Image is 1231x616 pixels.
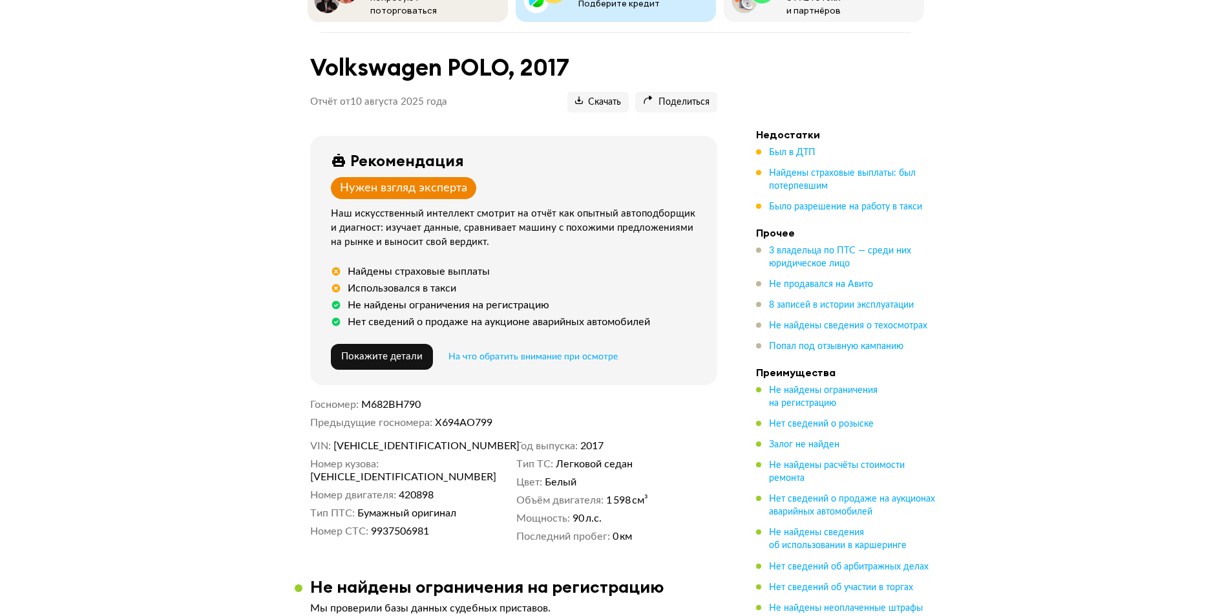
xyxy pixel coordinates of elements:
[310,602,717,615] p: Мы проверили базы данных судебных приставов.
[769,420,874,429] span: Нет сведений о розыске
[769,321,927,330] span: Не найдены сведения о техосмотрах
[613,530,632,543] span: 0 км
[341,352,423,361] span: Покажите детали
[769,342,903,351] span: Попал под отзывную кампанию
[769,202,922,211] span: Было разрешение на работу в такси
[769,562,929,571] span: Нет сведений об арбитражных делах
[357,507,456,520] span: Бумажный оригинал
[756,226,937,239] h4: Прочее
[348,282,456,295] div: Использовался в такси
[769,148,815,157] span: Был в ДТП
[399,489,434,502] span: 420898
[310,525,368,538] dt: Номер СТС
[310,577,664,597] h3: Не найдены ограничения на регистрацию
[769,604,923,613] span: Не найдены неоплаченные штрафы
[756,366,937,379] h4: Преимущества
[516,476,542,489] dt: Цвет
[350,151,464,169] div: Рекомендация
[310,507,355,520] dt: Тип ПТС
[331,344,433,370] button: Покажите детали
[756,128,937,141] h4: Недостатки
[310,440,331,452] dt: VIN
[769,386,878,408] span: Не найдены ограничения на регистрацию
[769,301,914,310] span: 8 записей в истории эксплуатации
[310,96,447,109] p: Отчёт от 10 августа 2025 года
[580,440,604,452] span: 2017
[333,440,482,452] span: [VEHICLE_IDENTIFICATION_NUMBER]
[769,583,913,592] span: Нет сведений об участии в торгах
[573,512,602,525] span: 90 л.с.
[556,458,633,471] span: Легковой седан
[310,416,432,429] dt: Предыдущие госномера
[340,181,467,195] div: Нужен взгляд эксперта
[606,494,648,507] span: 1 598 см³
[516,494,604,507] dt: Объём двигателя
[635,92,717,112] button: Поделиться
[310,471,459,483] span: [VEHICLE_IDENTIFICATION_NUMBER]
[769,280,873,289] span: Не продавался на Авито
[516,440,578,452] dt: Год выпуска
[769,440,839,449] span: Залог не найден
[310,398,359,411] dt: Госномер
[567,92,629,112] button: Скачать
[516,530,610,543] dt: Последний пробег
[769,246,911,268] span: 3 владельца по ПТС — среди них юридическое лицо
[361,399,421,410] span: М682ВН790
[575,96,621,109] span: Скачать
[516,458,553,471] dt: Тип ТС
[310,54,717,81] h1: Volkswagen POLO, 2017
[448,352,618,361] span: На что обратить внимание при осмотре
[310,458,379,471] dt: Номер кузова
[331,207,702,250] div: Наш искусственный интеллект смотрит на отчёт как опытный автоподборщик и диагност: изучает данные...
[310,489,396,502] dt: Номер двигателя
[643,96,710,109] span: Поделиться
[348,265,490,278] div: Найдены страховые выплаты
[435,416,717,429] dd: Х694АО799
[769,169,916,191] span: Найдены страховые выплаты: был потерпевшим
[516,512,570,525] dt: Мощность
[371,525,429,538] span: 9937506981
[545,476,576,489] span: Белый
[769,528,907,550] span: Не найдены сведения об использовании в каршеринге
[769,494,935,516] span: Нет сведений о продаже на аукционах аварийных автомобилей
[769,461,905,483] span: Не найдены расчёты стоимости ремонта
[348,315,650,328] div: Нет сведений о продаже на аукционе аварийных автомобилей
[348,299,549,312] div: Не найдены ограничения на регистрацию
